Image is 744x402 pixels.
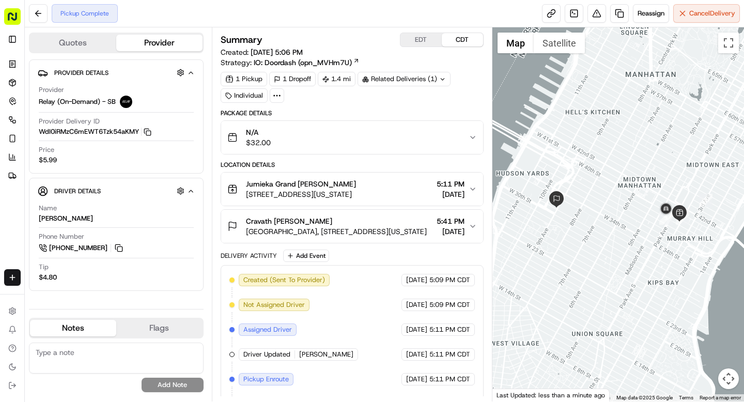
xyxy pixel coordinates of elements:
[39,156,57,165] span: $5.99
[673,4,740,23] button: CancelDelivery
[243,300,305,310] span: Not Assigned Driver
[246,127,271,137] span: N/A
[718,368,739,389] button: Map camera controls
[283,250,329,262] button: Add Event
[358,72,451,86] div: Related Deliveries (1)
[221,47,303,57] span: Created:
[495,388,529,401] a: Open this area in Google Maps (opens a new window)
[437,179,464,189] span: 5:11 PM
[495,388,529,401] img: Google
[38,64,195,81] button: Provider Details
[406,275,427,285] span: [DATE]
[39,242,125,254] a: [PHONE_NUMBER]
[442,33,483,47] button: CDT
[39,117,100,126] span: Provider Delivery ID
[38,182,195,199] button: Driver Details
[39,204,57,213] span: Name
[429,375,470,384] span: 5:11 PM CDT
[406,350,427,359] span: [DATE]
[254,57,352,68] span: IO: Doordash (opn_MVHm7U)
[221,88,268,103] div: Individual
[39,214,93,223] div: [PERSON_NAME]
[243,325,292,334] span: Assigned Driver
[429,275,470,285] span: 5:09 PM CDT
[221,210,483,243] button: Cravath [PERSON_NAME][GEOGRAPHIC_DATA], [STREET_ADDRESS][US_STATE]5:41 PM[DATE]
[718,33,739,53] button: Toggle fullscreen view
[700,395,741,400] a: Report a map error
[54,187,101,195] span: Driver Details
[437,189,464,199] span: [DATE]
[54,69,109,77] span: Provider Details
[429,300,470,310] span: 5:09 PM CDT
[39,262,49,272] span: Tip
[679,395,693,400] a: Terms (opens in new tab)
[246,216,332,226] span: Cravath [PERSON_NAME]
[221,72,267,86] div: 1 Pickup
[221,109,484,117] div: Package Details
[39,273,57,282] div: $4.80
[251,48,303,57] span: [DATE] 5:06 PM
[39,127,151,136] button: WdI0iRMzC6mEWT6Tzk54aKMY
[498,33,534,53] button: Show street map
[534,33,585,53] button: Show satellite imagery
[633,4,669,23] button: Reassign
[39,145,54,154] span: Price
[116,320,203,336] button: Flags
[659,211,673,225] div: 3
[246,226,427,237] span: [GEOGRAPHIC_DATA], [STREET_ADDRESS][US_STATE]
[246,189,356,199] span: [STREET_ADDRESS][US_STATE]
[638,9,664,18] span: Reassign
[437,226,464,237] span: [DATE]
[30,35,116,51] button: Quotes
[39,232,84,241] span: Phone Number
[246,137,271,148] span: $32.00
[221,161,484,169] div: Location Details
[49,243,107,253] span: [PHONE_NUMBER]
[400,33,442,47] button: EDT
[429,325,470,334] span: 5:11 PM CDT
[299,350,353,359] span: [PERSON_NAME]
[429,350,470,359] span: 5:11 PM CDT
[243,375,289,384] span: Pickup Enroute
[221,57,360,68] div: Strategy:
[406,325,427,334] span: [DATE]
[243,350,290,359] span: Driver Updated
[254,57,360,68] a: IO: Doordash (opn_MVHm7U)
[318,72,355,86] div: 1.4 mi
[116,35,203,51] button: Provider
[221,173,483,206] button: Jumieka Grand [PERSON_NAME][STREET_ADDRESS][US_STATE]5:11 PM[DATE]
[221,121,483,154] button: N/A$32.00
[39,85,64,95] span: Provider
[437,216,464,226] span: 5:41 PM
[406,375,427,384] span: [DATE]
[616,395,673,400] span: Map data ©2025 Google
[269,72,316,86] div: 1 Dropoff
[221,35,262,44] h3: Summary
[406,300,427,310] span: [DATE]
[492,389,610,401] div: Last Updated: less than a minute ago
[30,320,116,336] button: Notes
[221,252,277,260] div: Delivery Activity
[39,97,116,106] span: Relay (On-Demand) - SB
[243,275,325,285] span: Created (Sent To Provider)
[699,194,712,207] div: 1
[246,179,356,189] span: Jumieka Grand [PERSON_NAME]
[120,96,132,108] img: relay_logo_black.png
[689,9,735,18] span: Cancel Delivery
